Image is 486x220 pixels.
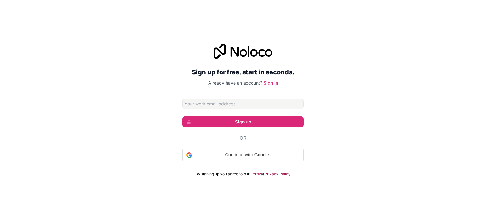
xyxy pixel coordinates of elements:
[182,149,304,161] div: Continue with Google
[240,135,246,141] span: Or
[251,172,262,177] a: Terms
[182,66,304,78] h2: Sign up for free, start in seconds.
[264,80,278,85] a: Sign in
[265,172,290,177] a: Privacy Policy
[208,80,262,85] span: Already have an account?
[182,116,304,127] button: Sign up
[195,152,300,158] span: Continue with Google
[262,172,265,177] span: &
[182,99,304,109] input: Email address
[196,172,250,177] span: By signing up you agree to our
